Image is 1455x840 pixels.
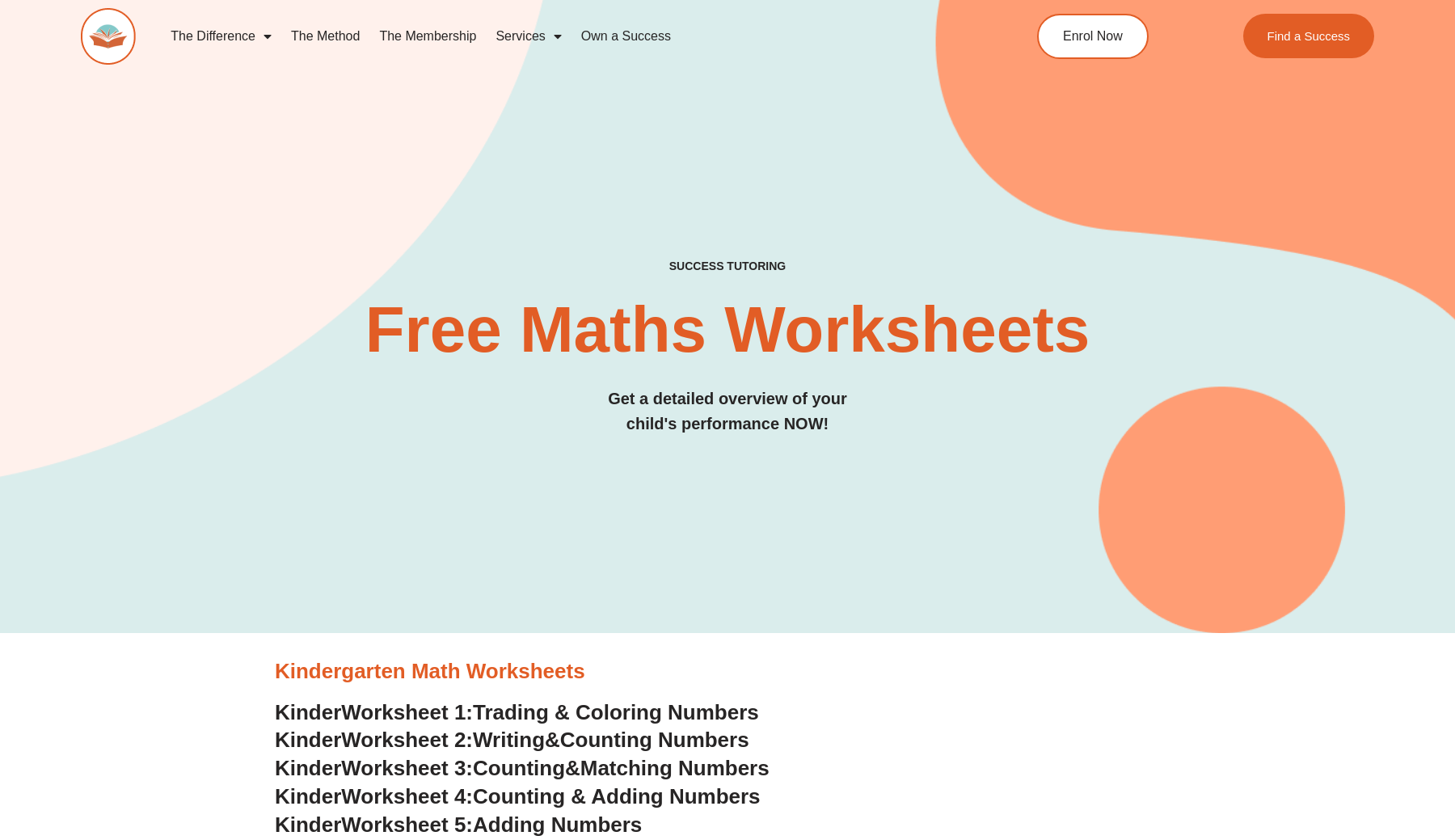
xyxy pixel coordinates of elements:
[1037,14,1149,59] a: Enrol Now
[341,784,473,808] span: Worksheet 4:
[341,700,473,724] span: Worksheet 1:
[473,813,642,837] span: Adding Numbers
[281,18,369,55] a: The Method
[473,756,565,780] span: Counting
[1242,14,1374,58] a: Find a Success
[473,700,759,724] span: Trading & Coloring Numbers
[341,756,473,780] span: Worksheet 3:
[1267,30,1350,42] span: Find a Success
[369,18,486,55] a: The Membership
[275,658,1180,686] h3: Kindergarten Math Worksheets
[275,728,341,752] span: Kinder
[275,756,770,780] a: KinderWorksheet 3:Counting&Matching Numbers
[341,813,473,837] span: Worksheet 5:
[161,18,281,55] a: The Difference
[580,756,770,780] span: Matching Numbers
[275,728,749,752] a: KinderWorksheet 2:Writing&Counting Numbers
[486,18,571,55] a: Services
[1063,30,1123,43] span: Enrol Now
[275,784,761,808] a: KinderWorksheet 4:Counting & Adding Numbers
[275,784,341,808] span: Kinder
[275,813,642,837] a: KinderWorksheet 5:Adding Numbers
[473,728,545,752] span: Writing
[275,700,759,724] a: KinderWorksheet 1:Trading & Coloring Numbers
[571,18,681,55] a: Own a Success
[560,728,749,752] span: Counting Numbers
[275,756,341,780] span: Kinder
[275,700,341,724] span: Kinder
[81,298,1374,362] h2: Free Maths Worksheets​
[81,260,1374,273] h4: SUCCESS TUTORING​
[275,813,341,837] span: Kinder
[161,18,963,55] nav: Menu
[341,728,473,752] span: Worksheet 2:
[473,784,761,808] span: Counting & Adding Numbers
[81,386,1374,437] h3: Get a detailed overview of your child's performance NOW!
